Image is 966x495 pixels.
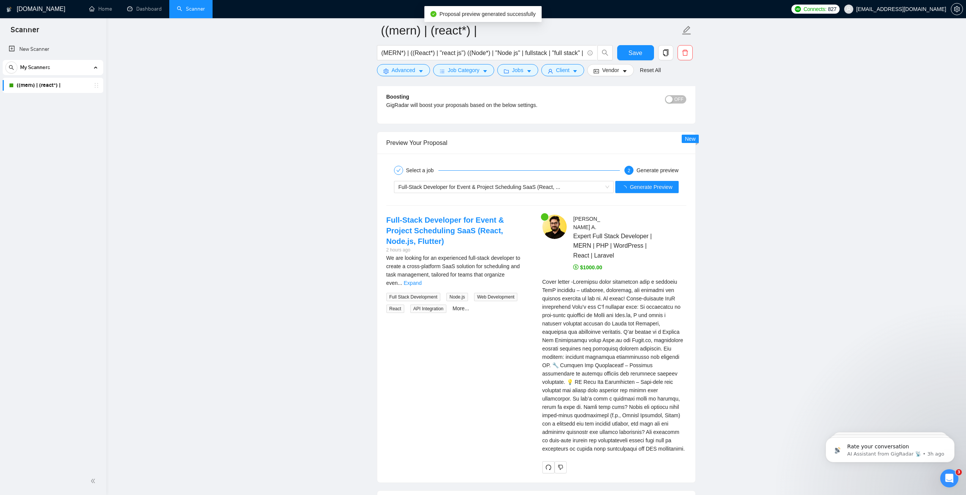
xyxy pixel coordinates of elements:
span: Jobs [512,66,523,74]
a: dashboardDashboard [127,6,162,12]
span: caret-down [622,68,627,74]
span: Job Category [448,66,479,74]
span: caret-down [418,68,424,74]
input: Scanner name... [381,21,680,40]
span: bars [440,68,445,74]
button: userClientcaret-down [541,64,585,76]
span: Full-Stack Developer for Event & Project Scheduling SaaS (React, ... [399,184,560,190]
span: user [846,6,851,12]
a: More... [452,305,469,311]
button: folderJobscaret-down [497,64,538,76]
img: logo [6,3,12,16]
span: Proposal preview generated successfully [440,11,536,17]
span: We are looking for an experienced full-stack developer to create a cross-platform SaaS solution f... [386,255,520,286]
span: edit [682,25,692,35]
div: Select a job [406,166,438,175]
div: GigRadar will boost your proposals based on the below settings. [386,101,611,109]
span: ... [398,280,402,286]
span: idcard [594,68,599,74]
iframe: Intercom live chat [940,469,958,487]
span: loading [621,185,630,191]
span: search [598,49,612,56]
span: Advanced [392,66,415,74]
span: My Scanners [20,60,50,75]
span: info-circle [588,50,593,55]
button: delete [678,45,693,60]
span: 2 [628,168,630,173]
span: [PERSON_NAME] A . [573,216,600,230]
span: caret-down [482,68,488,74]
a: Reset All [640,66,661,74]
button: idcardVendorcaret-down [587,64,633,76]
img: c1MaxC6Epo2TewsxZW7S1OVMvLiHSQWnSDzZ-VFMXKybIYCWGxgfTNXVV9HmjhXgZr [542,215,567,239]
span: Web Development [474,293,518,301]
button: setting [951,3,963,15]
span: Generate Preview [630,183,672,191]
span: folder [504,68,509,74]
button: copy [658,45,673,60]
span: check [396,168,401,173]
span: $1000.00 [573,264,602,270]
a: setting [951,6,963,12]
iframe: Intercom notifications message [814,421,966,475]
span: API Integration [410,305,446,313]
a: homeHome [89,6,112,12]
span: double-left [90,477,98,485]
span: delete [678,49,692,56]
span: Node.js [446,293,468,301]
span: 827 [828,5,836,13]
span: copy [659,49,673,56]
input: Search Freelance Jobs... [381,48,584,58]
span: user [548,68,553,74]
span: caret-down [526,68,532,74]
a: searchScanner [177,6,205,12]
span: setting [383,68,389,74]
span: search [6,65,17,70]
a: Expand [404,280,422,286]
a: Full-Stack Developer for Event & Project Scheduling SaaS (React, Node.js, Flutter) [386,216,504,245]
span: Full Stack Development [386,293,441,301]
li: My Scanners [3,60,103,93]
span: dollar [573,264,578,270]
button: Generate Preview [615,181,678,193]
span: Client [556,66,570,74]
button: search [597,45,613,60]
span: Save [629,48,642,58]
a: ((mern) | (react*) | [17,78,89,93]
b: Boosting [386,94,410,100]
span: redo [543,464,554,470]
span: New [685,136,695,142]
div: 2 hours ago [386,247,530,254]
button: search [5,61,17,74]
span: Vendor [602,66,619,74]
span: caret-down [572,68,578,74]
span: 3 [956,469,962,475]
div: We are looking for an experienced full-stack developer to create a cross-platform SaaS solution f... [386,254,530,287]
button: settingAdvancedcaret-down [377,64,430,76]
li: New Scanner [3,42,103,57]
span: React [386,305,404,313]
img: upwork-logo.png [795,6,801,12]
span: Expert Full Stack Developer | MERN | PHP | WordPress | React | Laravel [573,231,663,260]
span: Scanner [5,24,45,40]
button: dislike [555,461,567,473]
div: Generate preview [637,166,679,175]
div: Preview Your Proposal [386,132,686,154]
a: New Scanner [9,42,97,57]
button: Save [617,45,654,60]
button: barsJob Categorycaret-down [433,64,494,76]
span: check-circle [430,11,437,17]
button: redo [542,461,555,473]
span: holder [93,82,99,88]
span: OFF [674,95,684,104]
div: Remember that the client will see only the first two lines of your cover letter. [542,278,686,453]
span: Connects: [804,5,826,13]
span: dislike [558,464,563,470]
